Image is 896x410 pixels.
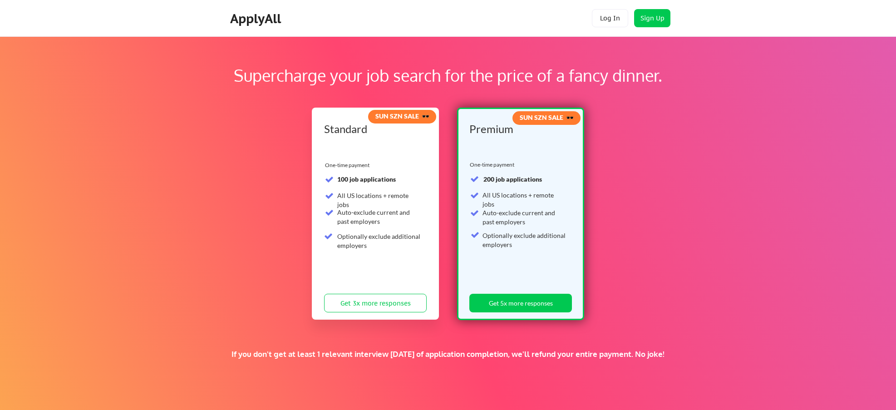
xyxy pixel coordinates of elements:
[470,161,517,168] div: One-time payment
[230,11,284,26] div: ApplyAll
[337,208,421,226] div: Auto-exclude current and past employers
[324,123,423,134] div: Standard
[375,112,429,120] strong: SUN SZN SALE 🕶️
[325,162,372,169] div: One-time payment
[634,9,670,27] button: Sign Up
[482,191,566,208] div: All US locations + remote jobs
[337,175,396,183] strong: 100 job applications
[469,294,572,312] button: Get 5x more responses
[324,294,427,312] button: Get 3x more responses
[58,63,838,88] div: Supercharge your job search for the price of a fancy dinner.
[482,231,566,249] div: Optionally exclude additional employers
[469,123,569,134] div: Premium
[337,191,421,209] div: All US locations + remote jobs
[482,208,566,226] div: Auto-exclude current and past employers
[483,175,542,183] strong: 200 job applications
[337,232,421,250] div: Optionally exclude additional employers
[158,349,738,359] div: If you don't get at least 1 relevant interview [DATE] of application completion, we'll refund you...
[520,114,574,121] strong: SUN SZN SALE 🕶️
[592,9,628,27] button: Log In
